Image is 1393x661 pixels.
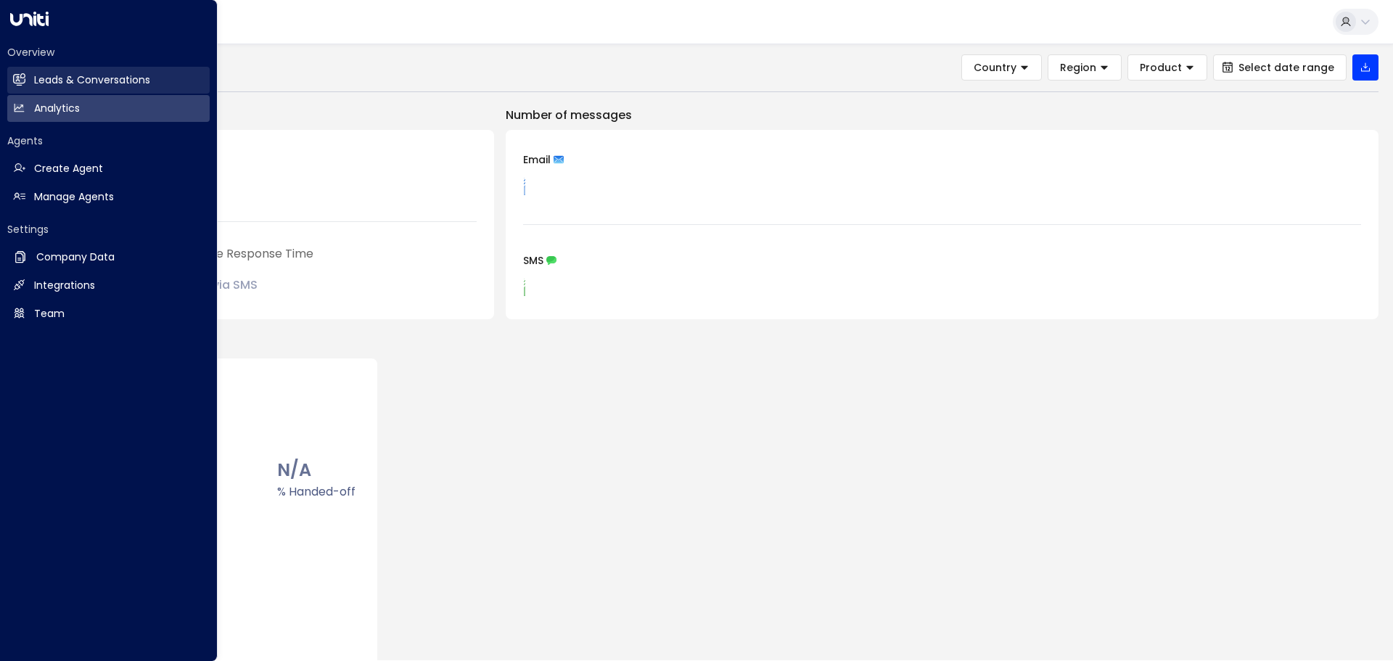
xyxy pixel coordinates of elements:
[277,457,356,483] span: N/A
[1213,54,1347,81] button: Select date range
[188,270,258,296] div: 0s
[34,73,150,88] h2: Leads & Conversations
[7,45,210,59] h2: Overview
[277,483,356,501] label: % Handed-off
[58,107,494,124] p: Engagement Metrics
[7,244,210,271] a: Company Data
[523,255,1361,266] div: SMS
[34,306,65,321] h2: Team
[34,189,114,205] h2: Manage Agents
[7,222,210,237] h2: Settings
[506,107,1378,124] p: Number of messages
[58,334,1378,351] p: Conversion Metrics
[34,161,103,176] h2: Create Agent
[36,250,115,265] h2: Company Data
[75,245,477,263] div: [PERSON_NAME] Average Response Time
[523,155,551,165] span: Email
[7,134,210,148] h2: Agents
[7,155,210,182] a: Create Agent
[213,276,258,293] span: via SMS
[75,147,477,165] div: Number of Inquiries
[7,95,210,122] a: Analytics
[34,101,80,116] h2: Analytics
[7,67,210,94] a: Leads & Conversations
[1140,61,1182,74] span: Product
[1060,61,1096,74] span: Region
[1127,54,1207,81] button: Product
[961,54,1042,81] button: Country
[7,184,210,210] a: Manage Agents
[974,61,1016,74] span: Country
[1238,62,1334,73] span: Select date range
[1048,54,1122,81] button: Region
[7,272,210,299] a: Integrations
[34,278,95,293] h2: Integrations
[7,300,210,327] a: Team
